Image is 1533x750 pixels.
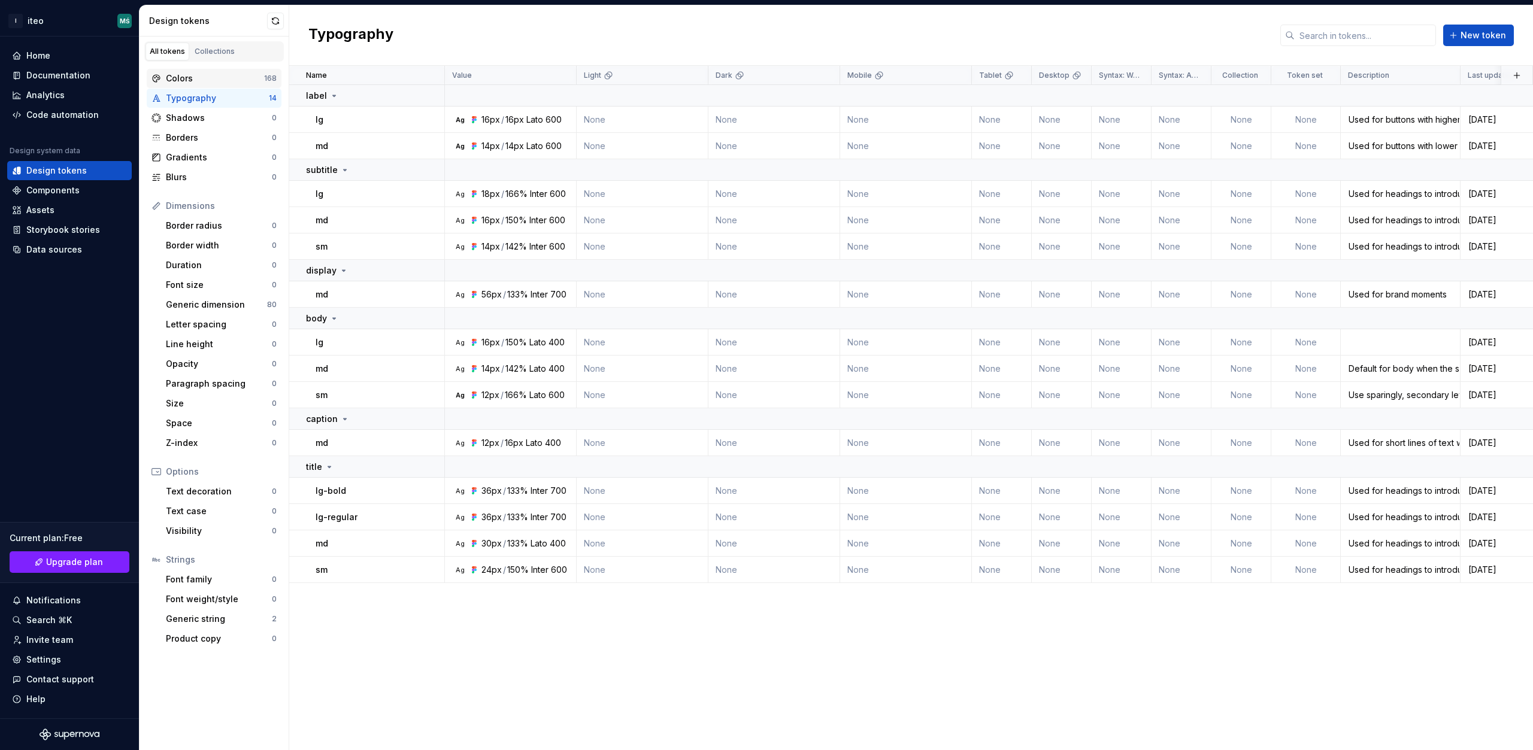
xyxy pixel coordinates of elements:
[161,394,281,413] a: Size0
[161,335,281,354] a: Line height0
[1092,233,1152,260] td: None
[272,113,277,123] div: 0
[166,220,272,232] div: Border radius
[272,614,277,624] div: 2
[1211,207,1271,233] td: None
[455,539,465,548] div: Ag
[166,112,272,124] div: Shadows
[28,15,44,27] div: iteo
[1039,71,1070,80] p: Desktop
[1211,329,1271,356] td: None
[161,216,281,235] a: Border radius0
[316,336,323,348] p: lg
[161,433,281,453] a: Z-index0
[272,399,277,408] div: 0
[147,69,281,88] a: Colors168
[1152,281,1211,308] td: None
[455,364,465,374] div: Ag
[166,318,272,330] div: Letter spacing
[972,356,1032,382] td: None
[26,614,72,626] div: Search ⌘K
[1468,71,1514,80] p: Last updated
[1032,107,1092,133] td: None
[10,146,80,156] div: Design system data
[1211,356,1271,382] td: None
[272,172,277,182] div: 0
[316,114,323,126] p: lg
[481,140,500,152] div: 14px
[455,215,465,225] div: Ag
[1032,329,1092,356] td: None
[708,356,840,382] td: None
[316,140,328,152] p: md
[530,188,547,200] div: Inter
[526,140,543,152] div: Lato
[505,336,527,348] div: 150%
[1211,107,1271,133] td: None
[166,397,272,409] div: Size
[481,363,500,375] div: 14px
[316,389,328,401] p: sm
[166,505,272,517] div: Text case
[1211,181,1271,207] td: None
[481,389,499,401] div: 12px
[26,654,61,666] div: Settings
[455,338,465,347] div: Ag
[577,281,708,308] td: None
[1211,233,1271,260] td: None
[481,289,502,300] div: 56px
[306,312,327,324] p: body
[531,289,548,300] div: Inter
[455,141,465,151] div: Ag
[481,114,500,126] div: 16px
[1092,107,1152,133] td: None
[272,221,277,230] div: 0
[1152,233,1211,260] td: None
[1092,207,1152,233] td: None
[708,233,840,260] td: None
[161,374,281,393] a: Paragraph spacing0
[150,47,185,56] div: All tokens
[455,189,465,199] div: Ag
[264,74,277,83] div: 168
[7,611,132,630] button: Search ⌘K
[529,214,547,226] div: Inter
[452,71,472,80] p: Value
[529,241,547,253] div: Inter
[1341,289,1459,300] div: Used for brand moments
[501,336,504,348] div: /
[26,184,80,196] div: Components
[972,382,1032,408] td: None
[26,634,73,646] div: Invite team
[166,171,272,183] div: Blurs
[501,241,504,253] div: /
[166,200,277,212] div: Dimensions
[7,650,132,669] a: Settings
[316,289,328,300] p: md
[147,89,281,108] a: Typography14
[505,114,524,126] div: 16px
[10,551,129,573] button: Upgrade plan
[166,525,272,537] div: Visibility
[46,556,103,568] span: Upgrade plan
[455,290,465,299] div: Ag
[708,382,840,408] td: None
[577,181,708,207] td: None
[1461,29,1506,41] span: New token
[166,92,269,104] div: Typography
[316,214,328,226] p: md
[840,107,972,133] td: None
[577,207,708,233] td: None
[7,630,132,649] a: Invite team
[1211,133,1271,159] td: None
[306,265,337,277] p: display
[26,109,99,121] div: Code automation
[1152,207,1211,233] td: None
[840,356,972,382] td: None
[272,241,277,250] div: 0
[584,71,601,80] p: Light
[306,164,338,176] p: subtitle
[161,570,281,589] a: Font family0
[120,16,130,26] div: MŚ
[272,320,277,329] div: 0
